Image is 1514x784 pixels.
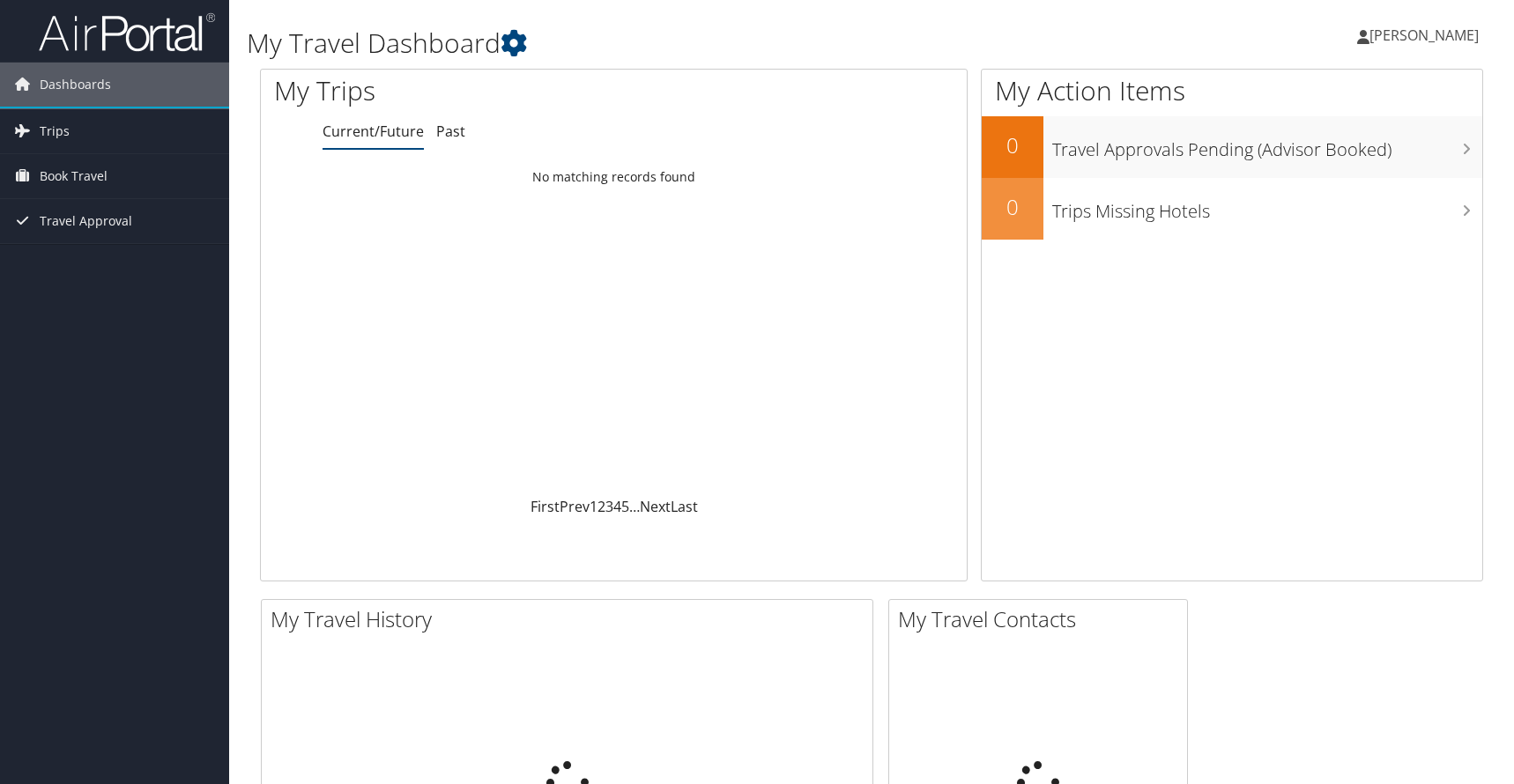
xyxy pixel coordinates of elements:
td: No matching records found [261,161,967,193]
a: 2 [597,497,605,516]
h2: My Travel Contacts [898,604,1187,634]
a: [PERSON_NAME] [1357,9,1496,62]
h2: My Travel History [271,604,872,634]
span: Travel Approval [40,199,132,243]
a: 0Trips Missing Hotels [982,178,1482,240]
span: … [629,497,640,516]
h1: My Travel Dashboard [247,25,1080,62]
a: Past [436,122,465,141]
a: 0Travel Approvals Pending (Advisor Booked) [982,116,1482,178]
span: Dashboards [40,63,111,107]
h3: Travel Approvals Pending (Advisor Booked) [1052,129,1482,162]
h3: Trips Missing Hotels [1052,190,1482,224]
a: 5 [621,497,629,516]
a: 3 [605,497,613,516]
a: 4 [613,497,621,516]
h2: 0 [982,130,1043,160]
h1: My Trips [274,72,659,109]
h2: 0 [982,192,1043,222]
a: 1 [590,497,597,516]
a: Next [640,497,671,516]
span: Book Travel [40,154,108,198]
img: airportal-logo.png [39,11,215,53]
span: Trips [40,109,70,153]
a: Prev [560,497,590,516]
a: Last [671,497,698,516]
span: [PERSON_NAME] [1369,26,1479,45]
a: First [531,497,560,516]
a: Current/Future [323,122,424,141]
h1: My Action Items [982,72,1482,109]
